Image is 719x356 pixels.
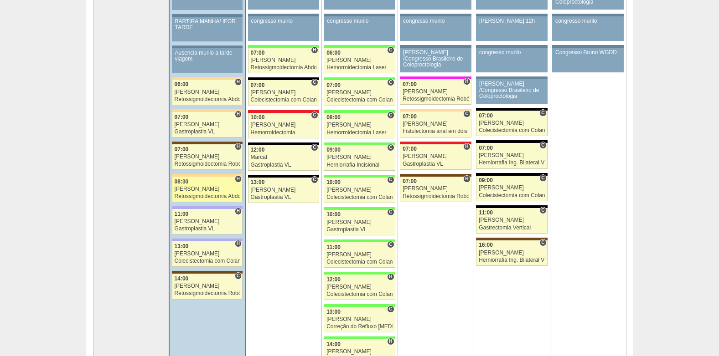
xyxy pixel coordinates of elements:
div: Key: Aviso [552,45,623,48]
div: [PERSON_NAME] [326,349,393,355]
span: 07:00 [175,114,189,120]
span: 13:00 [326,309,341,315]
span: 07:00 [251,50,265,56]
div: Key: Blanc [476,205,547,208]
div: Key: Brasil [324,336,395,339]
div: [PERSON_NAME] [326,154,393,160]
span: Consultório [311,79,318,86]
span: Hospital [463,175,470,183]
span: Consultório [387,176,394,183]
div: Key: Aviso [476,45,547,48]
span: Consultório [387,305,394,313]
span: 07:00 [403,81,417,87]
div: Key: Blanc [476,173,547,176]
div: [PERSON_NAME] [479,120,545,126]
div: Gastroplastia VL [326,227,393,233]
div: Key: Brasil [248,45,319,48]
div: Retossigmoidectomia Abdominal VL [251,65,316,71]
div: Hemorroidectomia [251,130,316,136]
span: Hospital [235,240,242,247]
div: Key: Blanc [248,175,319,178]
div: Colecistectomia com Colangiografia VL [326,97,393,103]
span: Consultório [387,241,394,248]
span: Consultório [387,46,394,54]
div: [PERSON_NAME] [251,122,316,128]
div: Ausencia murilo a tarde viagem [175,50,240,62]
div: Herniorrafia Incisional [326,162,393,168]
span: 07:00 [403,113,417,120]
span: Hospital [235,78,242,86]
div: Key: Assunção [400,142,471,144]
div: Congresso Bruno WGDD [555,50,621,56]
a: C 10:00 [PERSON_NAME] Colecistectomia com Colangiografia VL [324,178,395,203]
span: Hospital [235,111,242,118]
a: Congresso Bruno WGDD [552,48,623,72]
div: [PERSON_NAME] [479,185,545,191]
div: Key: Blanc [476,140,547,143]
div: Key: Brasil [324,272,395,275]
a: [PERSON_NAME] /Congresso Brasileiro de Coloproctologia [476,79,547,104]
div: Key: Brasil [324,45,395,48]
span: Consultório [311,144,318,151]
div: [PERSON_NAME] [326,252,393,258]
div: Gastroplastia VL [175,226,240,232]
span: Consultório [235,272,242,280]
div: Gastroplastia VL [403,161,469,167]
div: Colecistectomia com Colangiografia VL [326,194,393,200]
div: Key: Christóvão da Gama [172,206,243,209]
a: C 07:00 [PERSON_NAME] Colecistectomia com Colangiografia VL [248,80,319,106]
div: [PERSON_NAME] [175,154,240,160]
a: C 14:00 [PERSON_NAME] Retossigmoidectomia Robótica [172,274,243,299]
a: H 11:00 [PERSON_NAME] Gastroplastia VL [172,209,243,234]
div: [PERSON_NAME] [326,284,393,290]
div: Gastroplastia VL [251,162,316,168]
span: Consultório [387,79,394,86]
span: 13:00 [251,179,265,185]
div: Key: Aviso [172,46,243,48]
div: Key: Aviso [400,45,471,48]
a: C 10:00 [PERSON_NAME] Gastroplastia VL [324,210,395,235]
div: Retossigmoidectomia Robótica [175,290,240,296]
a: C 13:00 [PERSON_NAME] Gastroplastia VL [248,178,319,203]
div: congresso murilo [327,18,392,24]
a: C 07:00 [PERSON_NAME] Herniorrafia Ing. Bilateral VL [476,143,547,168]
div: [PERSON_NAME] [403,153,469,159]
span: 14:00 [175,275,189,282]
div: Herniorrafia Ing. Bilateral VL [479,257,545,263]
div: Retossigmoidectomia Abdominal VL [175,97,240,102]
a: H 07:00 [PERSON_NAME] Retossigmoidectomia Abdominal VL [248,48,319,73]
span: Hospital [463,143,470,150]
a: C 07:00 [PERSON_NAME] Colecistectomia com Colangiografia VL [476,111,547,136]
span: 10:00 [326,211,341,218]
div: Key: Santa Joana [172,142,243,144]
div: congresso murilo [251,18,316,24]
div: Key: Pro Matre [400,76,471,79]
div: Key: Bartira [400,109,471,112]
span: 14:00 [326,341,341,347]
span: 12:00 [326,276,341,283]
a: H 13:00 [PERSON_NAME] Colecistectomia com Colangiografia VL [172,241,243,267]
div: Key: Aviso [476,76,547,79]
div: Key: Brasil [324,175,395,178]
div: Gastroplastia VL [175,129,240,135]
a: C 13:00 [PERSON_NAME] Correção do Refluxo [MEDICAL_DATA] esofágico Robótico [324,307,395,332]
div: congresso murilo [403,18,468,24]
span: 10:00 [251,114,265,121]
div: [PERSON_NAME] [326,219,393,225]
div: Retossigmoidectomia Robótica [403,193,469,199]
div: Key: Aviso [324,14,395,16]
span: 07:00 [175,146,189,153]
a: [PERSON_NAME] 12h [476,16,547,41]
span: Consultório [463,110,470,117]
a: congresso murilo [324,16,395,41]
span: Consultório [539,142,546,149]
span: Hospital [235,143,242,150]
span: Hospital [311,46,318,54]
a: C 09:00 [PERSON_NAME] Colecistectomia com Colangiografia VL [476,176,547,201]
div: [PERSON_NAME] [326,122,393,128]
a: H 07:00 [PERSON_NAME] Gastroplastia VL [172,112,243,137]
div: [PERSON_NAME] [251,187,316,193]
div: Colecistectomia com Colangiografia VL [479,127,545,133]
a: H 07:00 [PERSON_NAME] Gastroplastia VL [400,144,471,170]
div: [PERSON_NAME] [479,217,545,223]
